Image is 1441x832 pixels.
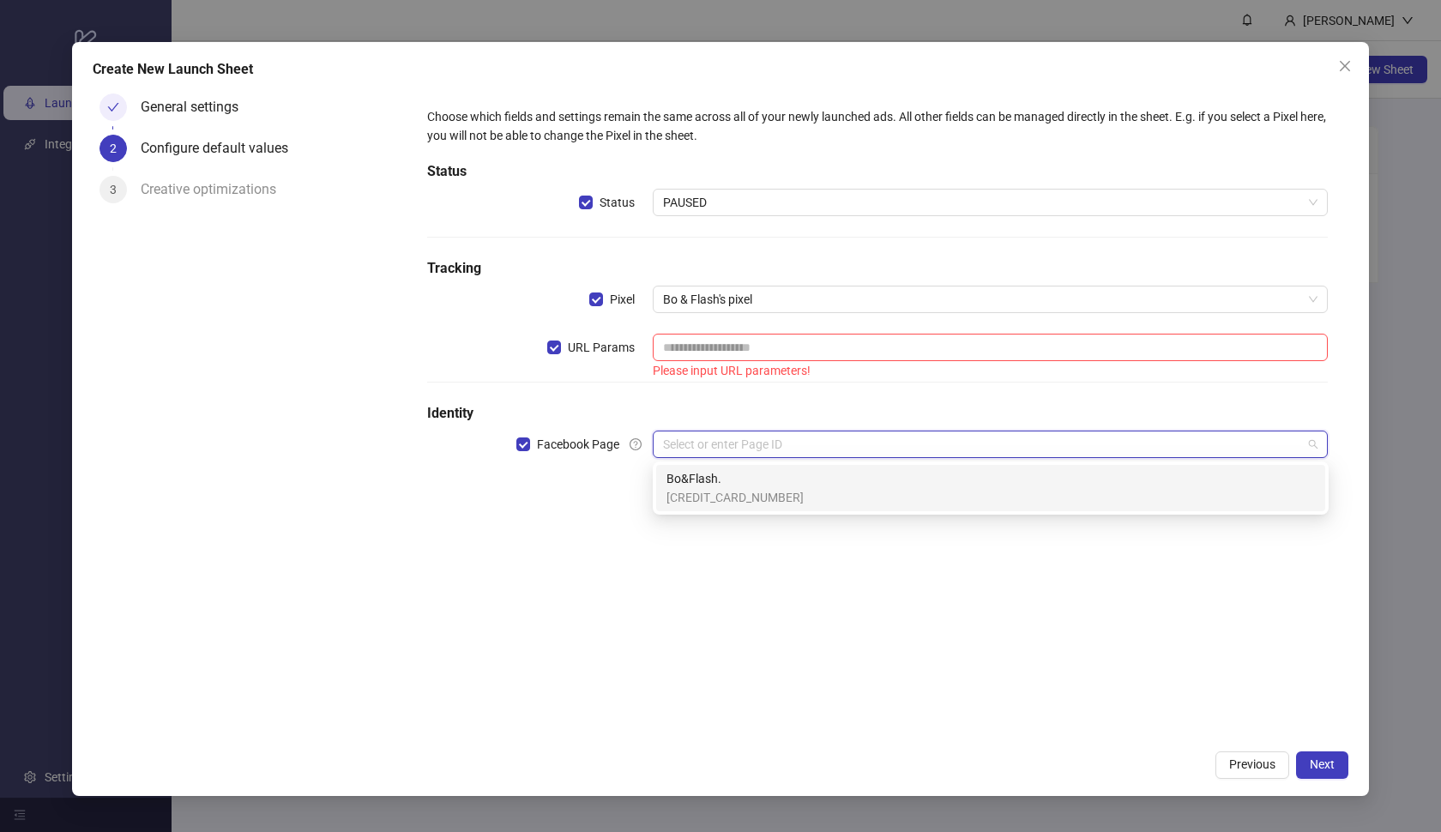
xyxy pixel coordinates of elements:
span: Previous [1229,757,1275,771]
h5: Identity [427,403,1328,424]
div: Choose which fields and settings remain the same across all of your newly launched ads. All other... [427,107,1328,145]
span: check [107,101,119,113]
div: Please input URL parameters! [653,361,1329,380]
span: Facebook Page [530,435,626,454]
span: Bo&Flash. [666,469,804,488]
div: Bo&Flash. [656,465,1325,511]
div: Create New Launch Sheet [93,59,1348,80]
span: Bo & Flash's pixel [663,286,1318,312]
span: 3 [110,183,117,196]
span: URL Params [561,338,642,357]
span: close [1338,59,1352,73]
button: Previous [1215,751,1289,779]
span: Status [593,193,642,212]
span: [CREDIT_CARD_NUMBER] [666,488,804,507]
div: Configure default values [141,135,302,162]
span: 2 [110,142,117,155]
span: Pixel [603,290,642,309]
h5: Status [427,161,1328,182]
div: Creative optimizations [141,176,290,203]
span: PAUSED [663,190,1318,215]
span: Next [1310,757,1335,771]
button: Close [1331,52,1359,80]
h5: Tracking [427,258,1328,279]
div: General settings [141,93,252,121]
span: question-circle [630,438,642,450]
button: Next [1296,751,1348,779]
